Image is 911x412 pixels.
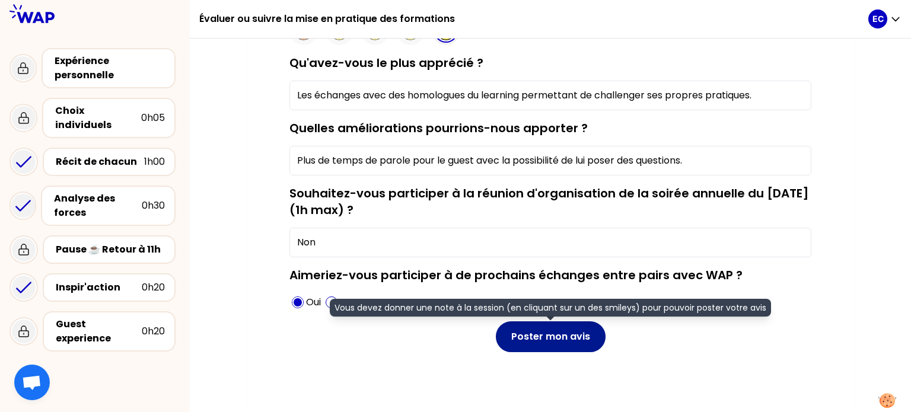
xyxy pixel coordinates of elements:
[289,120,588,136] label: Quelles améliorations pourrions-nous apporter ?
[14,365,50,400] div: Ouvrir le chat
[142,324,165,338] div: 0h20
[144,155,165,169] div: 1h00
[868,9,902,28] button: EC
[54,191,142,220] div: Analyse des forces
[141,111,165,125] div: 0h05
[330,299,771,317] span: Vous devez donner une note à la session (en cliquant sur un des smileys) pour pouvoir poster votr...
[306,295,321,309] p: Oui
[55,54,165,82] div: Expérience personnelle
[496,321,606,352] button: Poster mon avis
[56,280,142,295] div: Inspir'action
[289,185,809,218] label: Souhaitez-vous participer à la réunion d'organisation de la soirée annuelle du [DATE] (1h max) ?
[872,13,884,25] p: EC
[289,267,743,283] label: Aimeriez-vous participer à de prochains échanges entre pairs avec WAP ?
[289,55,483,71] label: Qu'avez-vous le plus apprécié ?
[340,295,358,309] p: Non
[142,199,165,213] div: 0h30
[56,155,144,169] div: Récit de chacun
[55,104,141,132] div: Choix individuels
[56,242,165,257] div: Pause ☕️ Retour à 11h
[56,317,142,346] div: Guest experience
[142,280,165,295] div: 0h20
